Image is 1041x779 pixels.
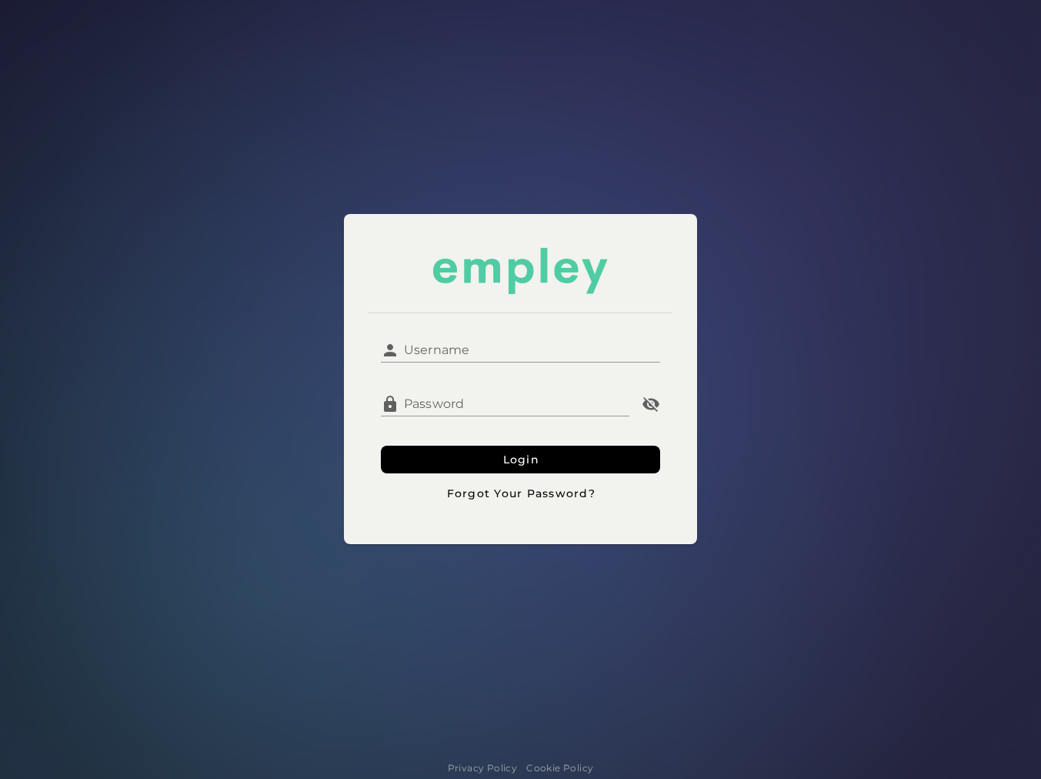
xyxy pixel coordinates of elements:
[445,486,596,500] span: Forgot Your Password?
[642,395,660,413] i: Password appended action
[381,446,660,473] button: Login
[502,453,539,466] span: Login
[381,480,660,507] button: Forgot Your Password?
[526,761,593,776] a: Cookie Policy
[448,761,518,776] a: Privacy Policy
